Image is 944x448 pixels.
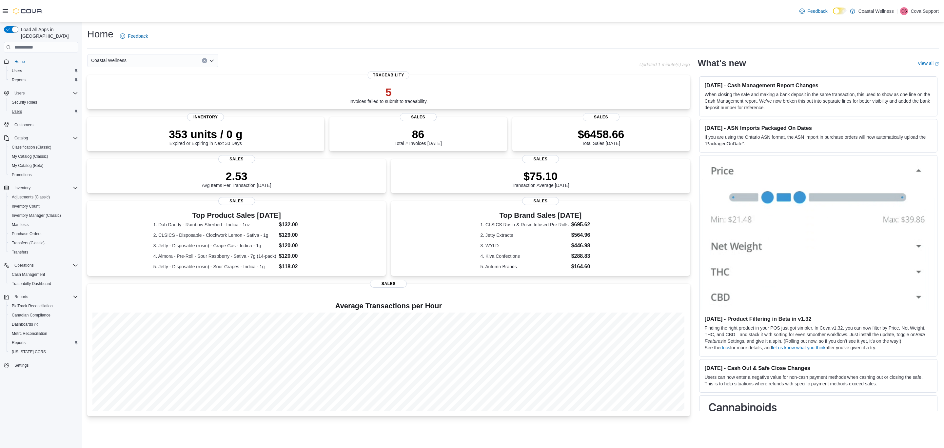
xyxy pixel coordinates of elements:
[7,152,81,161] button: My Catalog (Classic)
[349,86,428,99] p: 5
[7,279,81,288] button: Traceabilty Dashboard
[279,252,320,260] dd: $120.00
[12,194,50,200] span: Adjustments (Classic)
[153,232,276,238] dt: 2. CLSICS - Disposable - Clockwork Lemon - Sativa - 1g
[9,348,49,356] a: [US_STATE] CCRS
[1,261,81,270] button: Operations
[7,347,81,356] button: [US_STATE] CCRS
[911,7,939,15] p: Cova Support
[7,311,81,320] button: Canadian Compliance
[279,221,320,229] dd: $132.00
[9,280,78,288] span: Traceabilty Dashboard
[480,263,568,270] dt: 5. Autumn Brands
[12,89,78,97] span: Users
[512,170,569,183] p: $75.10
[9,330,78,337] span: Metrc Reconciliation
[797,5,830,18] a: Feedback
[9,339,28,347] a: Reports
[12,121,78,129] span: Customers
[9,230,44,238] a: Purchase Orders
[394,128,442,141] p: 86
[12,163,44,168] span: My Catalog (Beta)
[7,220,81,229] button: Manifests
[153,242,276,249] dt: 3. Jetty - Disposable (rosin) - Grape Gas - Indica - 1g
[4,54,78,387] nav: Complex example
[7,320,81,329] a: Dashboards
[9,311,53,319] a: Canadian Compliance
[202,58,207,63] button: Clear input
[896,7,898,15] p: |
[772,345,825,350] a: let us know what you think
[91,56,127,64] span: Coastal Wellness
[9,153,78,160] span: My Catalog (Classic)
[7,161,81,170] button: My Catalog (Beta)
[12,184,78,192] span: Inventory
[9,67,78,75] span: Users
[87,28,113,41] h1: Home
[13,8,43,14] img: Cova
[705,325,932,344] p: Finding the right product in your POS just got simpler. In Cova v1.32, you can now filter by Pric...
[12,261,36,269] button: Operations
[7,229,81,238] button: Purchase Orders
[9,171,34,179] a: Promotions
[117,30,150,43] a: Feedback
[9,143,78,151] span: Classification (Classic)
[18,26,78,39] span: Load All Apps in [GEOGRAPHIC_DATA]
[9,162,46,170] a: My Catalog (Beta)
[9,320,78,328] span: Dashboards
[218,197,255,205] span: Sales
[935,62,939,66] svg: External link
[153,212,320,219] h3: Top Product Sales [DATE]
[12,121,36,129] a: Customers
[12,134,78,142] span: Catalog
[1,360,81,370] button: Settings
[12,331,47,336] span: Metrc Reconciliation
[400,113,437,121] span: Sales
[7,270,81,279] button: Cash Management
[705,125,932,131] h3: [DATE] - ASN Imports Packaged On Dates
[9,143,54,151] a: Classification (Classic)
[279,242,320,250] dd: $120.00
[1,89,81,98] button: Users
[522,155,559,163] span: Sales
[14,59,25,64] span: Home
[14,185,30,191] span: Inventory
[12,109,22,114] span: Users
[349,86,428,104] div: Invoices failed to submit to traceability.
[12,58,28,66] a: Home
[9,212,78,219] span: Inventory Manager (Classic)
[92,302,685,310] h4: Average Transactions per Hour
[279,263,320,271] dd: $118.02
[705,316,932,322] h3: [DATE] - Product Filtering in Beta in v1.32
[9,239,78,247] span: Transfers (Classic)
[858,7,894,15] p: Coastal Wellness
[12,184,33,192] button: Inventory
[900,7,908,15] div: Cova Support
[7,193,81,202] button: Adjustments (Classic)
[9,221,31,229] a: Manifests
[7,107,81,116] button: Users
[187,113,224,121] span: Inventory
[9,221,78,229] span: Manifests
[522,197,559,205] span: Sales
[578,128,624,146] div: Total Sales [DATE]
[169,128,243,141] p: 353 units / 0 g
[7,238,81,248] button: Transfers (Classic)
[9,248,31,256] a: Transfers
[9,108,25,115] a: Users
[12,361,31,369] a: Settings
[9,98,78,106] span: Security Roles
[7,66,81,75] button: Users
[9,239,47,247] a: Transfers (Classic)
[12,240,45,246] span: Transfers (Classic)
[12,340,26,345] span: Reports
[12,261,78,269] span: Operations
[12,222,29,227] span: Manifests
[9,171,78,179] span: Promotions
[9,202,78,210] span: Inventory Count
[480,253,568,259] dt: 4. Kiva Confections
[9,311,78,319] span: Canadian Compliance
[480,212,600,219] h3: Top Brand Sales [DATE]
[7,211,81,220] button: Inventory Manager (Classic)
[12,272,45,277] span: Cash Management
